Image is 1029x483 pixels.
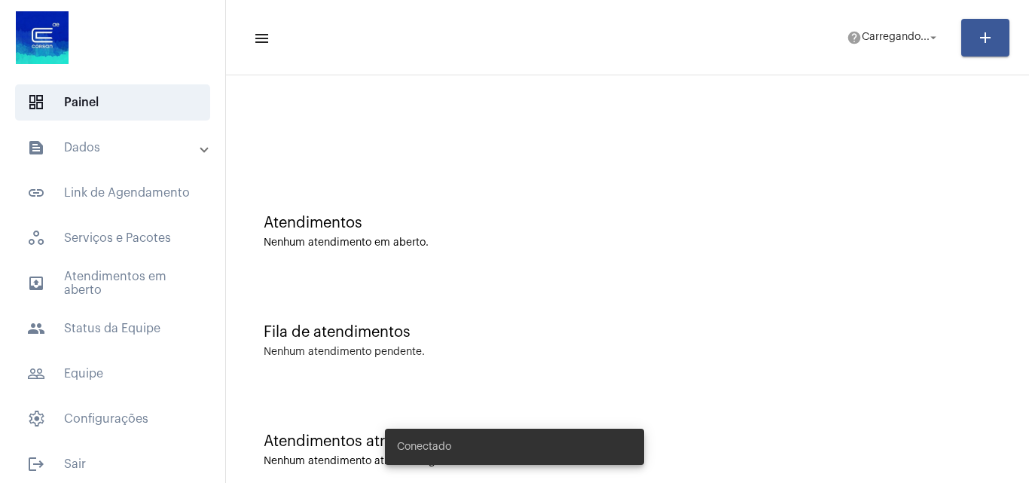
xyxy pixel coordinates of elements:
[27,184,45,202] mat-icon: sidenav icon
[27,274,45,292] mat-icon: sidenav icon
[397,439,451,454] span: Conectado
[27,139,201,157] mat-panel-title: Dados
[27,93,45,112] span: sidenav icon
[27,319,45,338] mat-icon: sidenav icon
[264,433,991,450] div: Atendimentos atribuídos aguardando início
[15,84,210,121] span: Painel
[976,29,994,47] mat-icon: add
[862,32,930,43] span: Carregando...
[9,130,225,166] mat-expansion-panel-header: sidenav iconDados
[264,456,991,467] div: Nenhum atendimento atribuído aguardando.
[15,446,210,482] span: Sair
[253,29,268,47] mat-icon: sidenav icon
[27,455,45,473] mat-icon: sidenav icon
[264,347,425,358] div: Nenhum atendimento pendente.
[15,220,210,256] span: Serviços e Pacotes
[15,175,210,211] span: Link de Agendamento
[264,237,991,249] div: Nenhum atendimento em aberto.
[15,310,210,347] span: Status da Equipe
[264,324,991,341] div: Fila de atendimentos
[12,8,72,68] img: d4669ae0-8c07-2337-4f67-34b0df7f5ae4.jpeg
[15,356,210,392] span: Equipe
[15,265,210,301] span: Atendimentos em aberto
[27,365,45,383] mat-icon: sidenav icon
[15,401,210,437] span: Configurações
[264,215,991,231] div: Atendimentos
[847,30,862,45] mat-icon: help
[927,31,940,44] mat-icon: arrow_drop_down
[27,229,45,247] span: sidenav icon
[838,23,949,53] button: Carregando...
[27,139,45,157] mat-icon: sidenav icon
[27,410,45,428] span: sidenav icon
